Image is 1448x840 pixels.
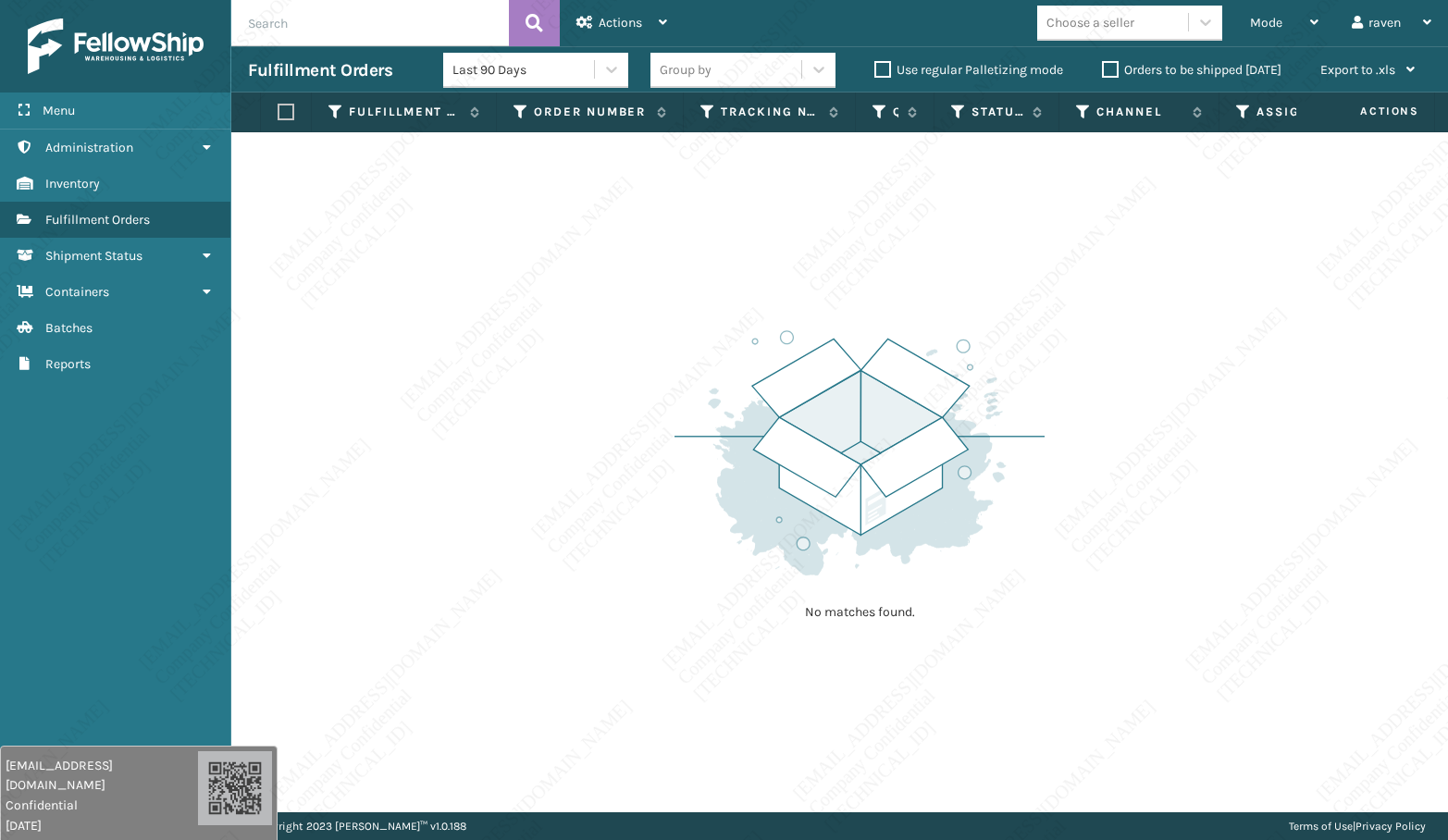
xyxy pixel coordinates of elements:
span: Actions [1302,96,1430,127]
label: Tracking Number [721,104,820,120]
label: Orders to be shipped [DATE] [1102,62,1281,78]
label: Assigned Carrier Service [1256,104,1360,120]
label: Fulfillment Order Id [349,104,461,120]
h3: Fulfillment Orders [248,59,392,81]
span: Inventory [45,176,100,191]
span: Reports [45,356,91,372]
span: Export to .xls [1320,62,1395,78]
span: Fulfillment Orders [45,212,150,228]
span: Menu [43,103,75,118]
label: Order Number [534,104,648,120]
span: [DATE] [6,816,198,835]
p: Copyright 2023 [PERSON_NAME]™ v 1.0.188 [254,812,466,840]
span: Containers [45,284,109,300]
div: Choose a seller [1046,13,1134,32]
span: Administration [45,140,133,155]
label: Channel [1096,104,1183,120]
label: Use regular Palletizing mode [874,62,1063,78]
span: Actions [599,15,642,31]
span: Confidential [6,796,198,815]
span: [EMAIL_ADDRESS][DOMAIN_NAME] [6,756,198,795]
div: Last 90 Days [452,60,596,80]
div: Group by [660,60,712,80]
span: Batches [45,320,93,336]
img: logo [28,19,204,74]
span: Mode [1250,15,1282,31]
label: Status [972,104,1023,120]
span: Shipment Status [45,248,142,264]
label: Quantity [893,104,898,120]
